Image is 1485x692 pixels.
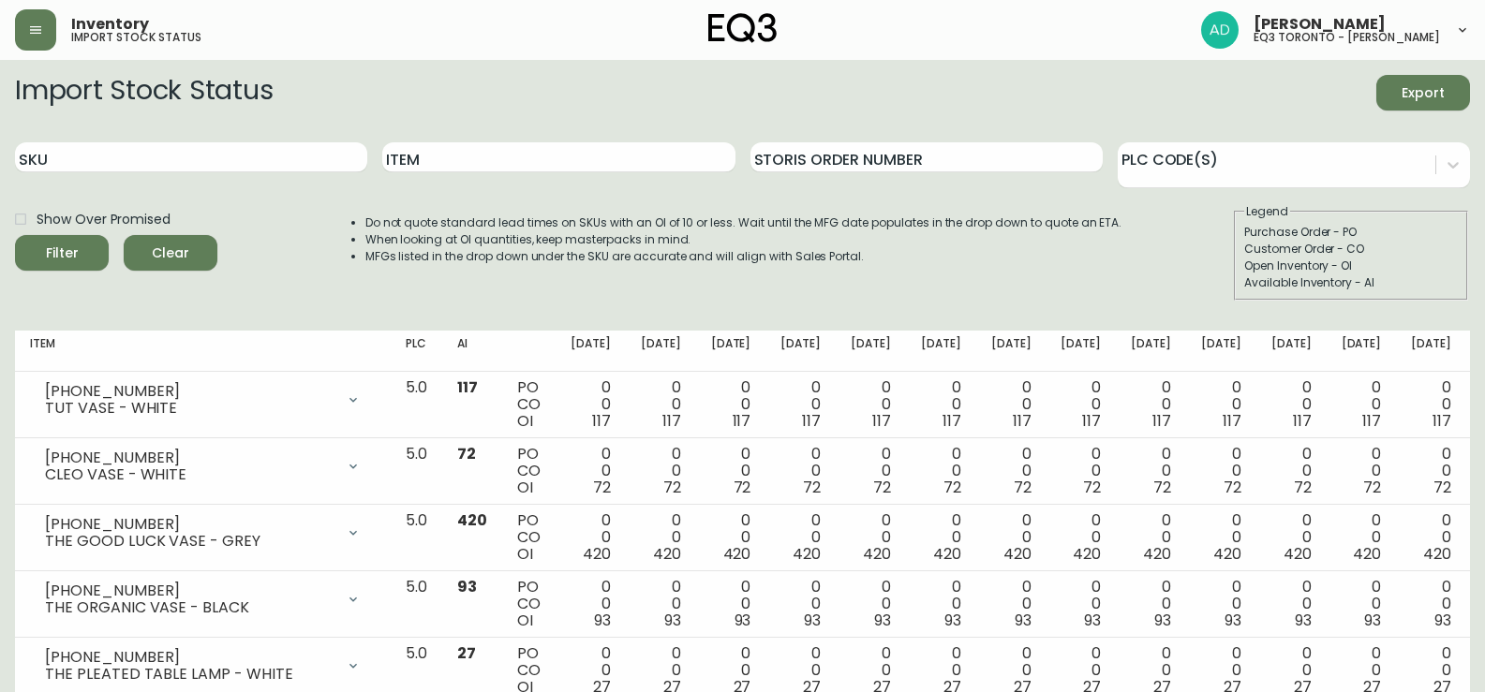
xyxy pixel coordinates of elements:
[1061,379,1101,430] div: 0 0
[1342,579,1382,629] div: 0 0
[921,512,961,563] div: 0 0
[1256,331,1327,372] th: [DATE]
[571,446,611,496] div: 0 0
[1284,543,1312,565] span: 420
[1294,477,1312,498] span: 72
[30,446,376,487] div: [PHONE_NUMBER]CLEO VASE - WHITE
[1295,610,1312,631] span: 93
[1411,379,1451,430] div: 0 0
[991,446,1032,496] div: 0 0
[1293,410,1312,432] span: 117
[517,579,541,629] div: PO CO
[1013,410,1032,432] span: 117
[1411,446,1451,496] div: 0 0
[1201,446,1241,496] div: 0 0
[641,512,681,563] div: 0 0
[45,649,334,666] div: [PHONE_NUMBER]
[906,331,976,372] th: [DATE]
[1342,446,1382,496] div: 0 0
[802,410,821,432] span: 117
[1433,477,1451,498] span: 72
[1116,331,1186,372] th: [DATE]
[442,331,502,372] th: AI
[15,331,391,372] th: Item
[765,331,836,372] th: [DATE]
[71,32,201,43] h5: import stock status
[1342,512,1382,563] div: 0 0
[874,610,891,631] span: 93
[1254,17,1386,32] span: [PERSON_NAME]
[1364,610,1381,631] span: 93
[1201,11,1239,49] img: 5042b7eed22bbf7d2bc86013784b9872
[457,576,477,597] span: 93
[1046,331,1116,372] th: [DATE]
[933,543,961,565] span: 420
[780,512,821,563] div: 0 0
[1061,579,1101,629] div: 0 0
[1083,477,1101,498] span: 72
[1201,579,1241,629] div: 0 0
[944,610,961,631] span: 93
[780,446,821,496] div: 0 0
[803,477,821,498] span: 72
[391,505,442,571] td: 5.0
[593,477,611,498] span: 72
[517,477,533,498] span: OI
[571,579,611,629] div: 0 0
[1271,579,1312,629] div: 0 0
[851,446,891,496] div: 0 0
[1391,81,1455,105] span: Export
[365,248,1122,265] li: MFGs listed in the drop down under the SKU are accurate and will align with Sales Portal.
[1201,512,1241,563] div: 0 0
[517,610,533,631] span: OI
[991,512,1032,563] div: 0 0
[921,579,961,629] div: 0 0
[1131,579,1171,629] div: 0 0
[723,543,751,565] span: 420
[571,512,611,563] div: 0 0
[391,331,442,372] th: PLC
[1082,410,1101,432] span: 117
[37,210,171,229] span: Show Over Promised
[45,666,334,683] div: THE PLEATED TABLE LAMP - WHITE
[734,477,751,498] span: 72
[556,331,626,372] th: [DATE]
[991,379,1032,430] div: 0 0
[663,477,681,498] span: 72
[1213,543,1241,565] span: 420
[1201,379,1241,430] div: 0 0
[711,379,751,430] div: 0 0
[1244,258,1458,274] div: Open Inventory - OI
[1244,224,1458,241] div: Purchase Order - PO
[1084,610,1101,631] span: 93
[1131,379,1171,430] div: 0 0
[1271,379,1312,430] div: 0 0
[517,379,541,430] div: PO CO
[976,331,1047,372] th: [DATE]
[708,13,778,43] img: logo
[1154,610,1171,631] span: 93
[15,235,109,271] button: Filter
[1153,477,1171,498] span: 72
[664,610,681,631] span: 93
[592,410,611,432] span: 117
[71,17,149,32] span: Inventory
[1396,331,1466,372] th: [DATE]
[15,75,273,110] h2: Import Stock Status
[1363,477,1381,498] span: 72
[733,410,751,432] span: 117
[571,379,611,430] div: 0 0
[1003,543,1032,565] span: 420
[45,449,334,466] div: [PHONE_NUMBER]
[711,446,751,496] div: 0 0
[45,383,334,400] div: [PHONE_NUMBER]
[641,579,681,629] div: 0 0
[1434,610,1451,631] span: 93
[641,379,681,430] div: 0 0
[1131,512,1171,563] div: 0 0
[662,410,681,432] span: 117
[780,379,821,430] div: 0 0
[1244,203,1290,220] legend: Legend
[457,443,476,464] span: 72
[517,543,533,565] span: OI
